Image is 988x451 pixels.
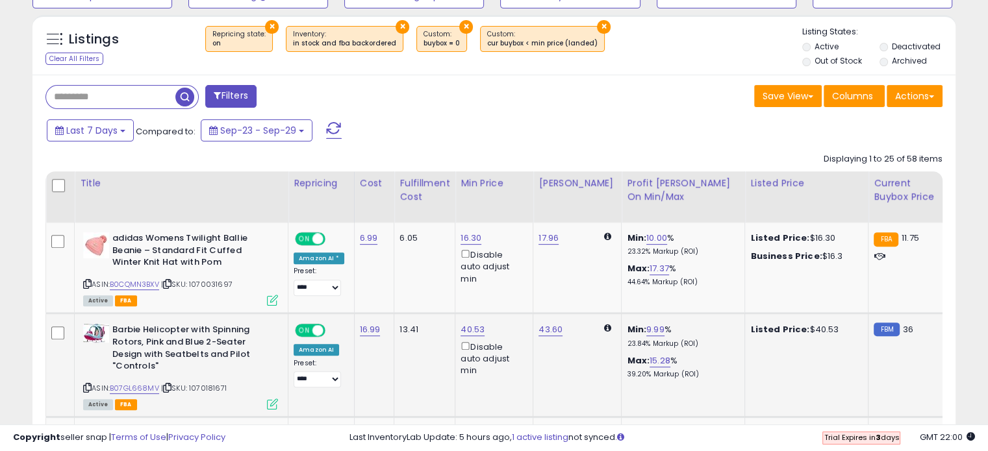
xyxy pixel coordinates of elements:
div: ASIN: [83,232,278,304]
button: Actions [887,85,943,107]
th: The percentage added to the cost of goods (COGS) that forms the calculator for Min & Max prices. [622,171,745,223]
button: × [597,20,611,34]
button: Sep-23 - Sep-29 [201,119,312,141]
div: Title [80,177,283,190]
div: Last InventoryLab Update: 5 hours ago, not synced. [349,432,975,444]
div: % [627,355,735,379]
span: | SKU: 1070181671 [161,383,227,393]
span: 11.75 [902,232,919,244]
div: Disable auto adjust min [461,247,523,285]
div: Displaying 1 to 25 of 58 items [824,153,943,165]
button: × [265,20,279,34]
p: 23.32% Markup (ROI) [627,247,735,256]
div: [PERSON_NAME] [538,177,616,190]
div: Cost [360,177,389,190]
img: 41Kbf-Qb3RL._SL40_.jpg [83,324,109,343]
div: Repricing [294,177,349,190]
b: Barbie Helicopter with Spinning Rotors, Pink and Blue 2-Seater Design with Seatbelts and Pilot "C... [112,324,270,375]
b: Max: [627,354,650,367]
span: ON [296,234,312,245]
div: $40.53 [750,324,858,335]
button: × [396,20,409,34]
p: Listing States: [802,26,956,38]
span: | SKU: 1070031697 [161,279,233,289]
a: 1 active listing [512,431,568,443]
strong: Copyright [13,431,60,443]
div: 13.41 [399,324,445,335]
div: $16.30 [750,232,858,244]
span: Columns [832,90,873,103]
a: Privacy Policy [168,431,225,443]
div: Preset: [294,359,344,388]
div: Current Buybox Price [874,177,941,204]
div: Listed Price [750,177,863,190]
a: 9.99 [646,323,665,336]
label: Archived [891,55,926,66]
button: Last 7 Days [47,119,134,141]
span: Compared to: [136,125,196,138]
b: adidas Womens Twilight Ballie Beanie – Standard Fit Cuffed Winter Knit Hat with Pom [112,232,270,272]
a: 6.99 [360,232,378,245]
div: buybox = 0 [424,39,460,48]
label: Deactivated [891,41,940,52]
div: Fulfillment Cost [399,177,450,204]
b: Business Price: [750,250,822,262]
a: 16.99 [360,323,381,336]
b: Min: [627,323,646,335]
button: Filters [205,85,256,108]
a: 15.28 [650,354,670,367]
p: 39.20% Markup (ROI) [627,370,735,379]
div: cur buybox < min price (landed) [487,39,598,48]
span: Trial Expires in days [824,432,899,443]
button: Save View [754,85,822,107]
span: Inventory : [293,29,396,49]
a: 43.60 [538,323,563,336]
div: % [627,324,735,348]
img: 41wlWc+iaDL._SL40_.jpg [83,232,109,258]
div: in stock and fba backordered [293,39,396,48]
div: % [627,263,735,287]
small: FBA [874,232,898,247]
div: ASIN: [83,324,278,408]
b: Max: [627,262,650,274]
p: 23.84% Markup (ROI) [627,339,735,348]
div: 6.05 [399,232,445,244]
a: B0CQMN3BXV [110,279,159,290]
span: All listings currently available for purchase on Amazon [83,399,113,410]
div: Amazon AI [294,344,339,356]
span: Custom: [487,29,598,49]
div: Preset: [294,267,344,296]
div: on [212,39,266,48]
span: OFF [323,325,344,336]
b: Listed Price: [750,323,809,335]
a: 10.00 [646,232,667,245]
span: ON [296,325,312,336]
div: Clear All Filters [45,53,103,65]
span: 2025-10-7 22:00 GMT [920,431,975,443]
span: FBA [115,399,137,410]
a: 17.37 [650,262,669,275]
span: All listings currently available for purchase on Amazon [83,295,113,306]
span: FBA [115,295,137,306]
span: 36 [903,323,913,335]
div: Amazon AI * [294,252,344,264]
a: 16.30 [461,232,481,245]
div: % [627,232,735,256]
a: 40.53 [461,323,485,336]
label: Out of Stock [815,55,862,66]
small: FBM [874,323,899,336]
b: Listed Price: [750,232,809,244]
div: seller snap | | [13,432,225,444]
span: Sep-23 - Sep-29 [220,124,296,137]
span: OFF [323,234,344,245]
div: Disable auto adjust min [461,339,523,377]
div: $16.3 [750,250,858,262]
label: Active [815,41,839,52]
b: 3 [875,432,880,443]
h5: Listings [69,30,119,49]
span: Last 7 Days [66,124,118,137]
a: Terms of Use [111,431,166,443]
button: × [459,20,473,34]
div: Profit [PERSON_NAME] on Min/Max [627,177,739,204]
p: 44.64% Markup (ROI) [627,278,735,287]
